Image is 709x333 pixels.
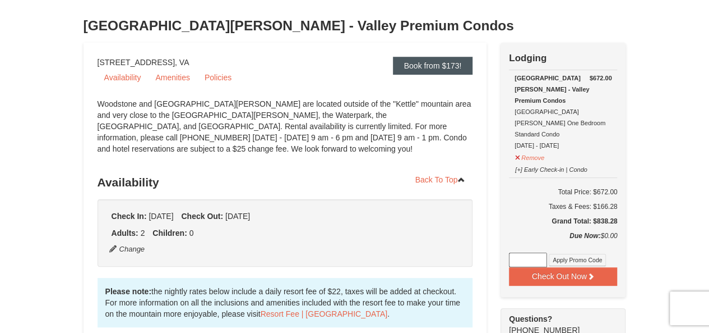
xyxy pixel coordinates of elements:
button: Check Out Now [509,267,617,285]
span: [DATE] [149,212,173,221]
div: [GEOGRAPHIC_DATA][PERSON_NAME] One Bedroom Standard Condo [DATE] - [DATE] [515,72,611,151]
button: Apply Promo Code [549,254,606,266]
h6: Total Price: $672.00 [509,186,617,198]
strong: Lodging [509,53,546,63]
strong: [GEOGRAPHIC_DATA][PERSON_NAME] - Valley Premium Condos [515,75,589,104]
strong: Due Now: [569,232,600,240]
span: 0 [189,229,194,238]
a: Back To Top [408,171,473,188]
a: Amenities [149,69,196,86]
strong: Adults: [112,229,138,238]
div: the nightly rates below include a daily resort fee of $22, taxes will be added at checkout. For m... [98,278,473,327]
strong: Check In: [112,212,147,221]
h3: Availability [98,171,473,194]
a: Policies [198,69,238,86]
div: Woodstone and [GEOGRAPHIC_DATA][PERSON_NAME] are located outside of the "Kettle" mountain area an... [98,98,473,166]
a: Book from $173! [393,57,473,75]
span: 2 [141,229,145,238]
div: Taxes & Fees: $166.28 [509,201,617,212]
button: Change [109,243,146,256]
strong: Check Out: [181,212,223,221]
button: Remove [515,149,545,163]
h3: [GEOGRAPHIC_DATA][PERSON_NAME] - Valley Premium Condos [84,15,626,37]
h5: Grand Total: $838.28 [509,216,617,227]
strong: Questions? [509,314,552,323]
strong: $672.00 [590,72,612,84]
span: [DATE] [225,212,250,221]
a: Resort Fee | [GEOGRAPHIC_DATA] [261,309,387,318]
a: Availability [98,69,148,86]
strong: Please note: [105,287,151,296]
button: [+] Early Check-in | Condo [515,161,588,175]
div: $0.00 [509,230,617,253]
strong: Children: [152,229,187,238]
